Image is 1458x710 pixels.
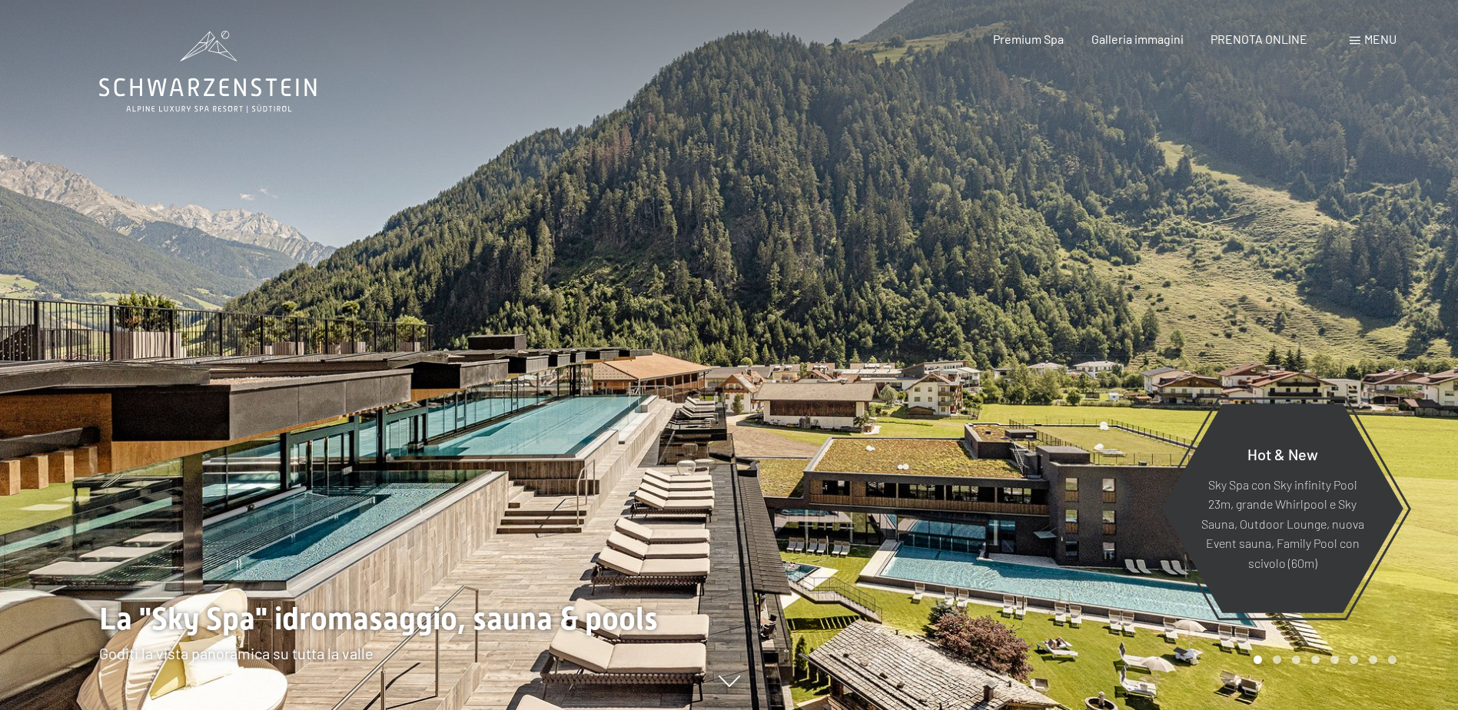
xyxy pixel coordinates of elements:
div: Carousel Page 2 [1273,655,1281,664]
span: Hot & New [1247,444,1318,463]
a: Hot & New Sky Spa con Sky infinity Pool 23m, grande Whirlpool e Sky Sauna, Outdoor Lounge, nuova ... [1161,403,1404,614]
div: Carousel Pagination [1248,655,1397,664]
span: Menu [1364,32,1397,46]
a: Premium Spa [993,32,1064,46]
div: Carousel Page 4 [1311,655,1320,664]
div: Carousel Page 7 [1369,655,1377,664]
div: Carousel Page 6 [1350,655,1358,664]
div: Carousel Page 5 [1330,655,1339,664]
p: Sky Spa con Sky infinity Pool 23m, grande Whirlpool e Sky Sauna, Outdoor Lounge, nuova Event saun... [1199,474,1366,572]
div: Carousel Page 8 [1388,655,1397,664]
div: Carousel Page 3 [1292,655,1300,664]
a: PRENOTA ONLINE [1211,32,1307,46]
a: Galleria immagini [1091,32,1184,46]
div: Carousel Page 1 (Current Slide) [1254,655,1262,664]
